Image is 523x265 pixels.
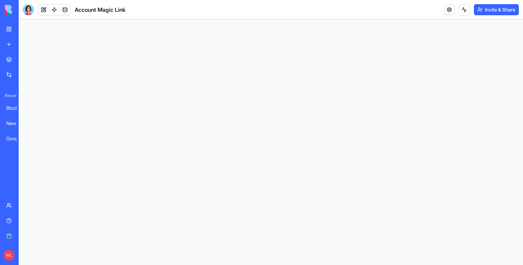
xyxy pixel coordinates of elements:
[3,250,15,261] span: ML
[2,93,17,98] span: Recent
[6,120,26,127] div: New App
[474,4,519,15] button: Invite & Share
[75,6,126,14] h1: Account Magic Link
[6,135,26,142] div: Google Meet Connector
[2,116,30,130] a: New App
[2,132,30,145] a: Google Meet Connector
[2,101,30,115] a: Blocks Knowledge Base
[6,105,26,112] div: Blocks Knowledge Base
[5,5,48,15] img: logo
